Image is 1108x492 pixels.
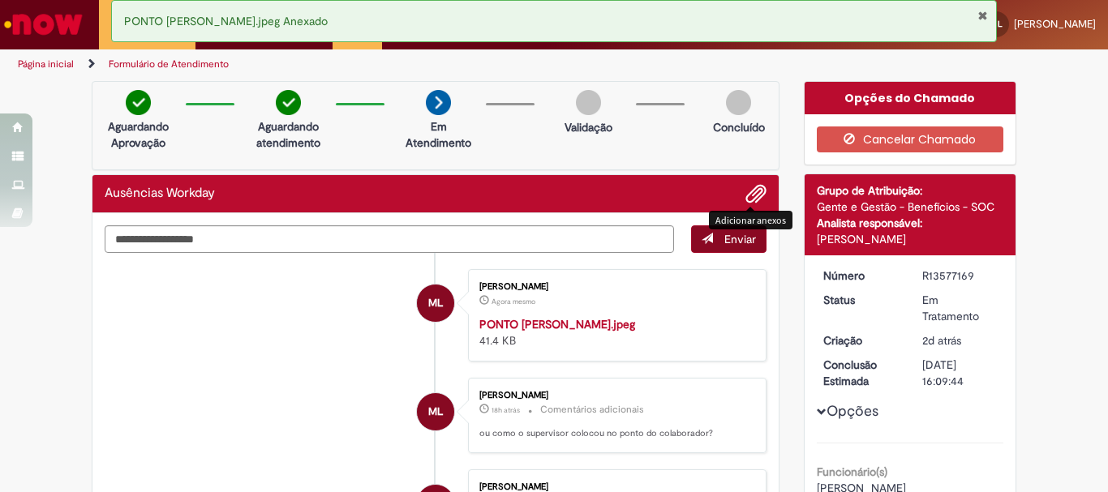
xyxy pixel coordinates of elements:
[492,405,520,415] time: 30/09/2025 15:40:10
[479,317,635,332] a: PONTO [PERSON_NAME].jpeg
[709,211,792,229] div: Adicionar anexos
[811,267,911,284] dt: Número
[479,282,749,292] div: [PERSON_NAME]
[1014,17,1096,31] span: [PERSON_NAME]
[713,119,765,135] p: Concluído
[399,118,478,151] p: Em Atendimento
[922,333,961,348] time: 29/09/2025 14:16:14
[18,58,74,71] a: Página inicial
[492,405,520,415] span: 18h atrás
[922,292,998,324] div: Em Tratamento
[479,427,749,440] p: ou como o supervisor colocou no ponto do colaborador?
[99,118,178,151] p: Aguardando Aprovação
[922,267,998,284] div: R13577169
[479,391,749,400] div: [PERSON_NAME]
[724,232,756,246] span: Enviar
[811,357,911,389] dt: Conclusão Estimada
[12,49,727,79] ul: Trilhas de página
[479,482,749,492] div: [PERSON_NAME]
[105,186,215,201] h2: Ausências Workday Histórico de tíquete
[922,333,961,348] span: 2d atrás
[811,292,911,308] dt: Status
[417,393,454,430] div: Maiara Bittencourt Soares De Lima
[811,332,911,349] dt: Criação
[817,464,887,479] b: Funcionário(s)
[492,297,535,306] span: Agora mesmo
[691,225,767,253] button: Enviar
[805,82,1016,114] div: Opções do Chamado
[2,8,85,41] img: ServiceNow
[922,357,998,389] div: [DATE] 16:09:44
[126,90,151,115] img: check-circle-green.png
[428,392,443,431] span: ML
[540,403,644,417] small: Comentários adicionais
[428,284,443,323] span: ML
[105,225,674,253] textarea: Digite sua mensagem aqui...
[479,316,749,349] div: 41.4 KB
[276,90,301,115] img: check-circle-green.png
[817,126,1004,152] button: Cancelar Chamado
[576,90,601,115] img: img-circle-grey.png
[817,231,1004,247] div: [PERSON_NAME]
[492,297,535,306] time: 01/10/2025 09:28:50
[922,332,998,349] div: 29/09/2025 14:16:14
[817,215,1004,231] div: Analista responsável:
[249,118,328,151] p: Aguardando atendimento
[817,199,1004,215] div: Gente e Gestão - Benefícios - SOC
[817,182,1004,199] div: Grupo de Atribuição:
[726,90,751,115] img: img-circle-grey.png
[124,14,328,28] span: PONTO [PERSON_NAME].jpeg Anexado
[417,285,454,322] div: Maiara Bittencourt Soares De Lima
[109,58,229,71] a: Formulário de Atendimento
[426,90,451,115] img: arrow-next.png
[565,119,612,135] p: Validação
[977,9,988,22] button: Fechar Notificação
[745,183,767,204] button: Adicionar anexos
